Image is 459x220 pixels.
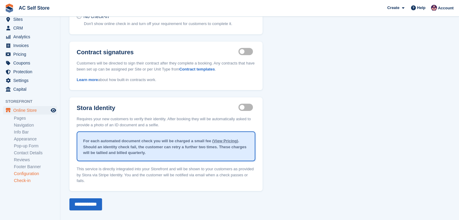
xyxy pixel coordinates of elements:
[3,33,57,41] a: menu
[3,106,57,115] a: menu
[179,67,215,71] a: Contract templates
[13,15,49,24] span: Sites
[431,5,437,11] img: Ted Cox
[77,57,255,72] p: Customers will be directed to sign their contract after they complete a booking. Any contracts th...
[14,129,57,135] a: Info Bar
[5,99,60,105] span: Storefront
[13,85,49,93] span: Capital
[3,24,57,32] a: menu
[77,133,255,161] div: For each automated document check you will be charged a small fee ( ). Should an identity check f...
[3,15,57,24] a: menu
[13,33,49,41] span: Analytics
[83,14,109,19] span: No check-in
[13,106,49,115] span: Online Store
[238,51,255,52] label: Integrated contract signing enabled
[14,115,57,121] a: Pages
[77,77,98,82] a: Learn more
[50,107,57,114] a: Preview store
[16,3,52,13] a: AC Self Store
[14,171,57,177] a: Configuration
[77,112,255,128] p: Requires your new customers to verify their identity. After booking they will be automatically as...
[77,162,255,184] p: This service is directly integrated into your Storefront and will be shown to your customers as p...
[14,143,57,149] a: Pop-up Form
[14,164,57,170] a: Footer Banner
[14,178,57,184] a: Check-in
[13,68,49,76] span: Protection
[3,41,57,50] a: menu
[13,41,49,50] span: Invoices
[238,107,255,108] label: Identity proof enabled
[14,150,57,156] a: Contact Details
[14,122,57,128] a: Navigation
[77,105,238,112] label: Stora Identity
[3,59,57,67] a: menu
[5,4,14,13] img: stora-icon-8386f47178a22dfd0bd8f6a31ec36ba5ce8667c1dd55bd0f319d3a0aa187defe.svg
[3,68,57,76] a: menu
[13,50,49,58] span: Pricing
[14,136,57,142] a: Appearance
[77,73,255,83] p: about how built-in contracts work.
[438,5,454,11] span: Account
[84,21,232,27] p: Don't show online check in and turn off your requirement for customers to complete it.
[214,139,237,143] a: View Pricing
[387,5,399,11] span: Create
[13,59,49,67] span: Coupons
[13,24,49,32] span: CRM
[13,76,49,85] span: Settings
[14,157,57,163] a: Reviews
[3,76,57,85] a: menu
[417,5,426,11] span: Help
[3,85,57,93] a: menu
[3,50,57,58] a: menu
[77,49,238,56] label: Contract signatures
